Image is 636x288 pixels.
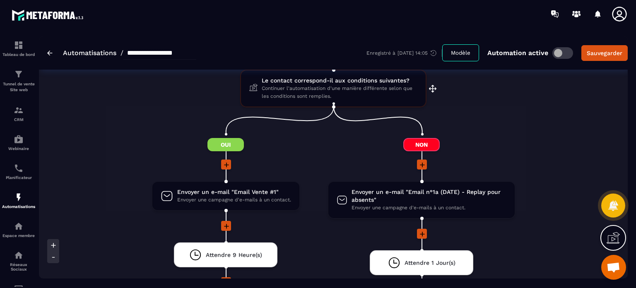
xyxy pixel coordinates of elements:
[352,204,506,212] span: Envoyer une campagne d'e-mails à un contact.
[206,251,262,259] span: Attendre 9 Heure(s)
[2,244,35,278] a: social-networksocial-networkRéseaux Sociaux
[14,250,24,260] img: social-network
[2,233,35,238] p: Espace membre
[587,49,622,57] div: Sauvegarder
[2,81,35,93] p: Tunnel de vente Site web
[2,215,35,244] a: automationsautomationsEspace membre
[177,196,291,204] span: Envoyer une campagne d'e-mails à un contact.
[581,45,628,61] button: Sauvegarder
[262,85,417,100] span: Continuer l'automatisation d'une manière différente selon que les conditions sont remplies.
[14,69,24,79] img: formation
[120,49,123,57] span: /
[2,117,35,122] p: CRM
[14,105,24,115] img: formation
[12,7,86,23] img: logo
[63,49,116,57] a: Automatisations
[14,134,24,144] img: automations
[2,204,35,209] p: Automatisations
[366,49,442,57] div: Enregistré à
[2,34,35,63] a: formationformationTableau de bord
[442,44,479,61] button: Modèle
[601,255,626,280] div: Ouvrir le chat
[2,99,35,128] a: formationformationCRM
[2,52,35,57] p: Tableau de bord
[262,77,417,85] span: Le contact correspond-il aux conditions suivantes?
[2,146,35,151] p: Webinaire
[397,50,428,56] p: [DATE] 14:05
[14,192,24,202] img: automations
[47,51,53,56] img: arrow
[14,163,24,173] img: scheduler
[487,49,548,57] p: Automation active
[2,175,35,180] p: Planificateur
[177,188,291,196] span: Envoyer un e-mail "Email Vente #1"
[405,259,455,267] span: Attendre 1 Jour(s)
[2,128,35,157] a: automationsautomationsWebinaire
[2,262,35,271] p: Réseaux Sociaux
[352,188,506,204] span: Envoyer un e-mail "Email n°1a (DATE) - Replay pour absents"
[403,138,440,151] span: Non
[2,63,35,99] a: formationformationTunnel de vente Site web
[14,40,24,50] img: formation
[2,157,35,186] a: schedulerschedulerPlanificateur
[14,221,24,231] img: automations
[2,186,35,215] a: automationsautomationsAutomatisations
[207,138,244,151] span: Oui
